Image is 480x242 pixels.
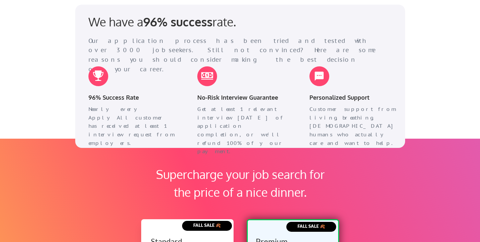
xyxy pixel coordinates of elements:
[88,15,280,29] div: We have a rate.
[88,93,177,102] div: 96% Success Rate
[309,93,399,102] div: Personalized Support
[197,105,286,156] div: Get at least 1 relevant interview [DATE] of application completion, or we'll refund 100% of your ...
[148,165,333,201] div: Supercharge your job search for the price of a nice dinner.
[88,105,177,147] div: Nearly every ApplyAll customer has received at least 1 interview request from employers.
[197,93,286,102] div: No-Risk Interview Guarantee
[193,223,221,228] strong: FALL SALE 🍂
[298,224,325,229] strong: FALL SALE 🍂
[88,36,382,74] div: Our application process has been tried and tested with over 3000 jobseekers. Still not convinced?...
[309,105,399,147] div: Customer support from living, breathing, [DEMOGRAPHIC_DATA] humans who actually care and want to ...
[143,14,212,29] strong: 96% success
